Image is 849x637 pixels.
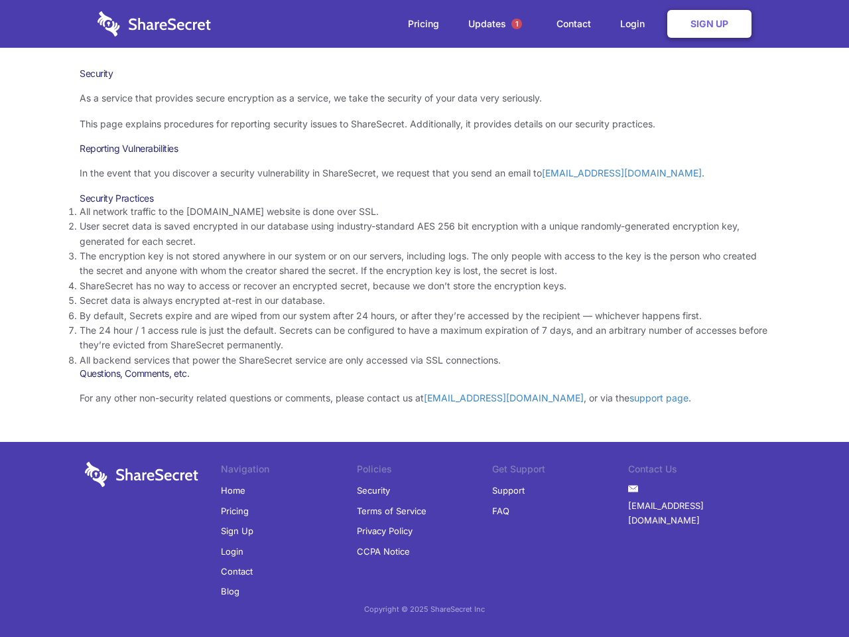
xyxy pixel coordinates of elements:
[98,11,211,36] img: logo-wordmark-white-trans-d4663122ce5f474addd5e946df7df03e33cb6a1c49d2221995e7729f52c070b2.svg
[80,353,769,368] li: All backend services that power the ShareSecret service are only accessed via SSL connections.
[492,501,509,521] a: FAQ
[80,91,769,106] p: As a service that provides secure encryption as a service, we take the security of your data very...
[542,167,702,178] a: [EMAIL_ADDRESS][DOMAIN_NAME]
[80,309,769,323] li: By default, Secrets expire and are wiped from our system after 24 hours, or after they’re accesse...
[80,293,769,308] li: Secret data is always encrypted at-rest in our database.
[357,501,426,521] a: Terms of Service
[80,68,769,80] h1: Security
[221,581,239,601] a: Blog
[80,219,769,249] li: User secret data is saved encrypted in our database using industry-standard AES 256 bit encryptio...
[221,541,243,561] a: Login
[543,3,604,44] a: Contact
[80,143,769,155] h3: Reporting Vulnerabilities
[221,462,357,480] li: Navigation
[80,249,769,279] li: The encryption key is not stored anywhere in our system or on our servers, including logs. The on...
[80,323,769,353] li: The 24 hour / 1 access rule is just the default. Secrets can be configured to have a maximum expi...
[85,462,198,487] img: logo-wordmark-white-trans-d4663122ce5f474addd5e946df7df03e33cb6a1c49d2221995e7729f52c070b2.svg
[357,480,390,500] a: Security
[607,3,665,44] a: Login
[357,521,413,541] a: Privacy Policy
[221,480,245,500] a: Home
[628,462,764,480] li: Contact Us
[221,521,253,541] a: Sign Up
[424,392,584,403] a: [EMAIL_ADDRESS][DOMAIN_NAME]
[667,10,751,38] a: Sign Up
[80,192,769,204] h3: Security Practices
[221,501,249,521] a: Pricing
[357,462,493,480] li: Policies
[80,117,769,131] p: This page explains procedures for reporting security issues to ShareSecret. Additionally, it prov...
[492,462,628,480] li: Get Support
[629,392,688,403] a: support page
[357,541,410,561] a: CCPA Notice
[628,496,764,531] a: [EMAIL_ADDRESS][DOMAIN_NAME]
[221,561,253,581] a: Contact
[80,368,769,380] h3: Questions, Comments, etc.
[80,166,769,180] p: In the event that you discover a security vulnerability in ShareSecret, we request that you send ...
[511,19,522,29] span: 1
[80,391,769,405] p: For any other non-security related questions or comments, please contact us at , or via the .
[492,480,525,500] a: Support
[80,279,769,293] li: ShareSecret has no way to access or recover an encrypted secret, because we don’t store the encry...
[80,204,769,219] li: All network traffic to the [DOMAIN_NAME] website is done over SSL.
[395,3,452,44] a: Pricing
